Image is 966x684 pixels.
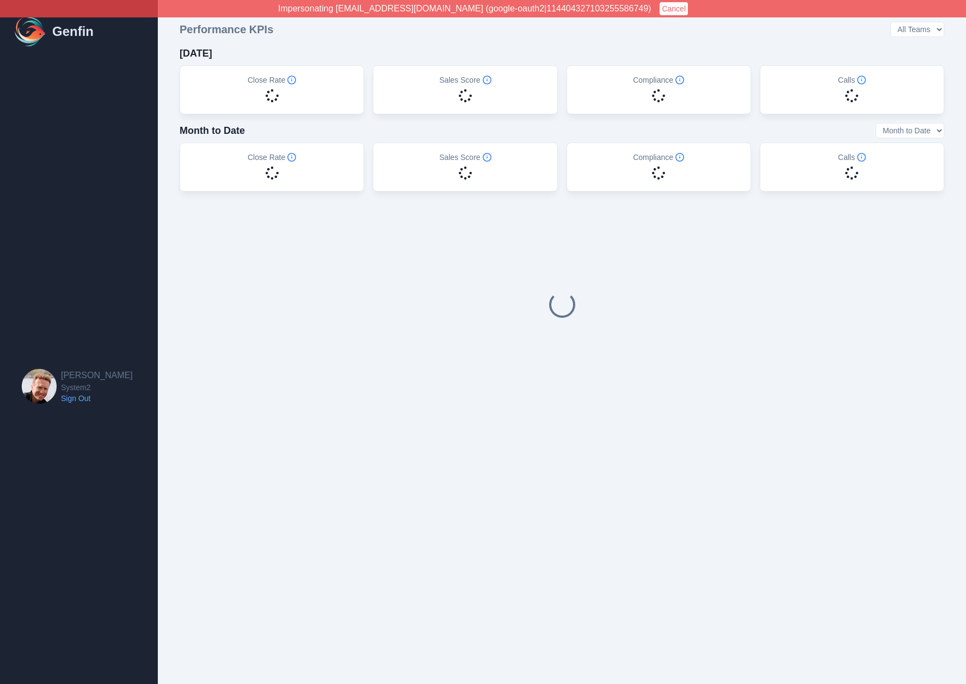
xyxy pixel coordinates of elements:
[633,152,684,163] h5: Compliance
[483,76,491,84] span: Info
[61,382,133,393] span: System2
[13,14,48,49] img: Logo
[61,369,133,382] h2: [PERSON_NAME]
[675,153,684,162] span: Info
[61,393,133,404] a: Sign Out
[287,153,296,162] span: Info
[180,123,245,138] h4: Month to Date
[857,76,866,84] span: Info
[838,152,866,163] h5: Calls
[180,22,273,37] h3: Performance KPIs
[633,75,684,85] h5: Compliance
[52,23,94,40] h1: Genfin
[287,76,296,84] span: Info
[857,153,866,162] span: Info
[675,76,684,84] span: Info
[180,46,212,61] h4: [DATE]
[660,2,688,15] button: Cancel
[439,75,491,85] h5: Sales Score
[22,369,57,404] img: Brian Dunagan
[483,153,491,162] span: Info
[838,75,866,85] h5: Calls
[248,152,296,163] h5: Close Rate
[248,75,296,85] h5: Close Rate
[439,152,491,163] h5: Sales Score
